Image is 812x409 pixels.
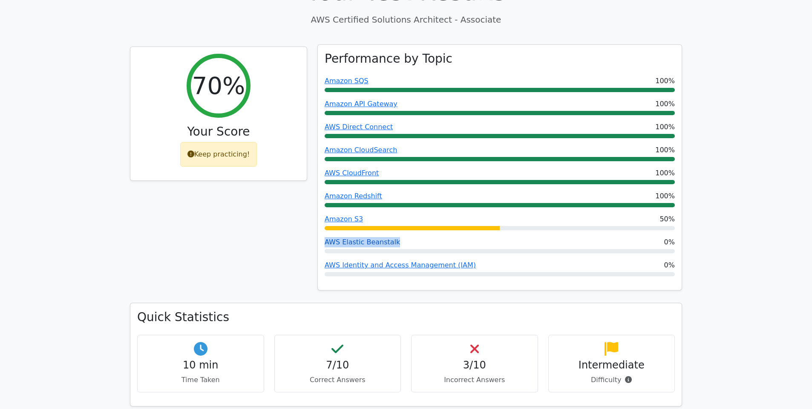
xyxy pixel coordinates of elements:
h4: Intermediate [556,359,668,371]
span: 100% [655,168,675,178]
a: AWS Identity and Access Management (IAM) [325,261,476,269]
span: 0% [664,260,675,270]
a: Amazon Redshift [325,192,382,200]
span: 100% [655,191,675,201]
h4: 10 min [144,359,257,371]
a: Amazon S3 [325,215,363,223]
a: AWS Elastic Beanstalk [325,238,400,246]
span: 100% [655,145,675,155]
h3: Performance by Topic [325,52,452,66]
span: 100% [655,76,675,86]
a: Amazon CloudSearch [325,146,397,154]
span: 50% [659,214,675,224]
h3: Quick Statistics [137,310,675,325]
p: Difficulty [556,375,668,385]
p: Correct Answers [282,375,394,385]
h4: 3/10 [418,359,531,371]
a: AWS CloudFront [325,169,379,177]
p: Time Taken [144,375,257,385]
p: AWS Certified Solutions Architect - Associate [130,13,682,26]
h2: 70% [192,71,245,100]
span: 100% [655,122,675,132]
p: Incorrect Answers [418,375,531,385]
a: Amazon API Gateway [325,100,397,108]
span: 0% [664,237,675,247]
a: AWS Direct Connect [325,123,393,131]
a: Amazon SQS [325,77,369,85]
div: Keep practicing! [180,142,257,167]
h3: Your Score [137,125,300,139]
span: 100% [655,99,675,109]
h4: 7/10 [282,359,394,371]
